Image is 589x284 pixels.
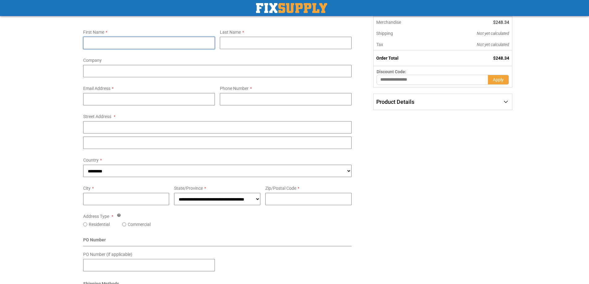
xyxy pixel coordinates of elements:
[493,20,509,25] span: $248.34
[83,252,132,257] span: PO Number (if applicable)
[220,86,249,91] span: Phone Number
[256,3,327,13] img: Fix Industrial Supply
[477,42,509,47] span: Not yet calculated
[83,86,110,91] span: Email Address
[488,75,509,85] button: Apply
[174,186,203,191] span: State/Province
[83,186,91,191] span: City
[83,114,111,119] span: Street Address
[220,30,241,35] span: Last Name
[83,237,352,246] div: PO Number
[376,99,414,105] span: Product Details
[376,31,393,36] span: Shipping
[89,221,110,227] label: Residential
[83,58,102,63] span: Company
[373,39,435,50] th: Tax
[373,17,435,28] th: Merchandise
[265,186,296,191] span: Zip/Postal Code
[128,221,151,227] label: Commercial
[493,77,504,82] span: Apply
[477,31,509,36] span: Not yet calculated
[376,56,399,61] strong: Order Total
[83,158,99,163] span: Country
[493,56,509,61] span: $248.34
[377,69,406,74] span: Discount Code:
[83,30,104,35] span: First Name
[83,214,109,219] span: Address Type
[256,3,327,13] a: store logo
